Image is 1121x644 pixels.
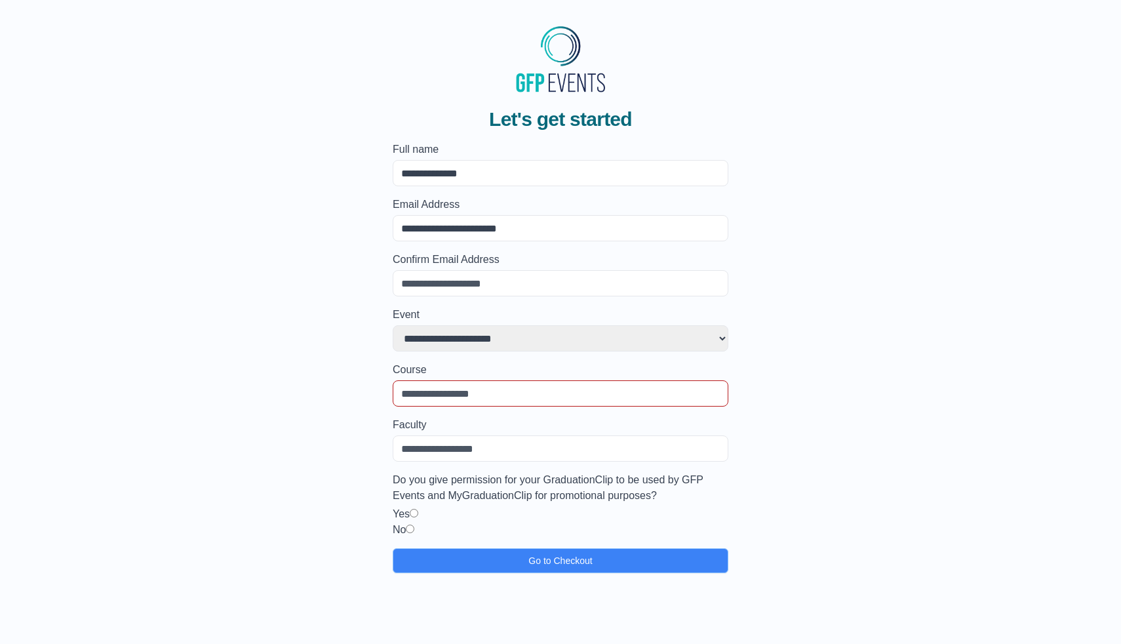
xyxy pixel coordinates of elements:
label: No [393,524,406,535]
label: Faculty [393,417,728,433]
label: Email Address [393,197,728,212]
label: Yes [393,508,410,519]
label: Full name [393,142,728,157]
span: Let's get started [489,108,632,131]
button: Go to Checkout [393,548,728,573]
label: Do you give permission for your GraduationClip to be used by GFP Events and MyGraduationClip for ... [393,472,728,504]
img: MyGraduationClip [511,21,610,97]
label: Course [393,362,728,378]
label: Confirm Email Address [393,252,728,268]
label: Event [393,307,728,323]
